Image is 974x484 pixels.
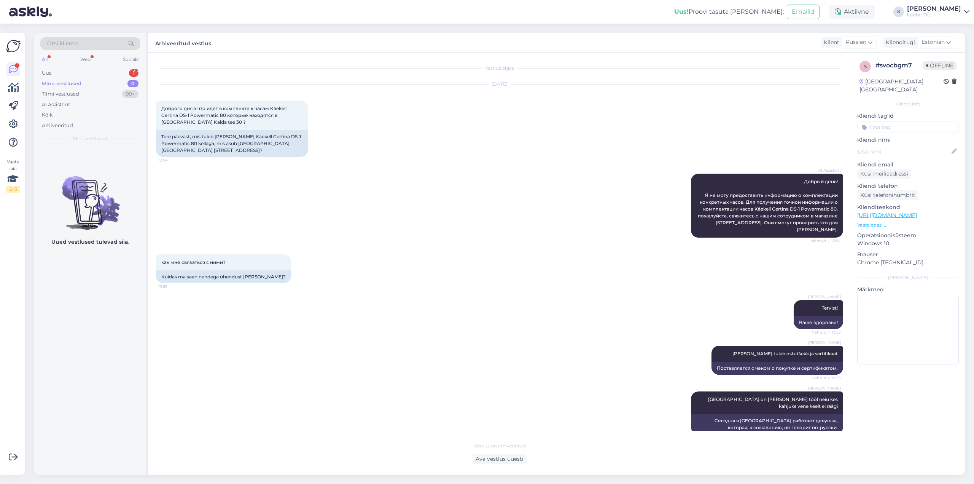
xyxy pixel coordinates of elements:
img: No chats [34,163,146,231]
div: [GEOGRAPHIC_DATA], [GEOGRAPHIC_DATA] [859,78,944,94]
span: [PERSON_NAME] [808,294,841,300]
div: Tiimi vestlused [42,90,79,98]
p: Kliendi telefon [857,182,959,190]
div: Kõik [42,111,53,119]
span: Vestlus on arhiveeritud [474,442,526,449]
p: Kliendi tag'id [857,112,959,120]
div: Поставляется с чеком о покупке и сертификатом. [711,362,843,375]
p: Klienditeekond [857,203,959,211]
span: Otsi kliente [47,40,78,48]
div: 1 [129,69,138,77]
p: Märkmed [857,286,959,294]
span: [PERSON_NAME] [808,340,841,345]
input: Lisa tag [857,121,959,133]
div: Arhiveeritud [42,122,73,129]
span: Nähtud ✓ 13:54 [811,238,841,244]
div: Сегодня в [GEOGRAPHIC_DATA] работает девушка, которая, к сожалению, не говорит по-русски. [691,414,843,434]
div: 99+ [122,90,138,98]
div: Ваше здоровье! [794,316,843,329]
div: Minu vestlused [42,80,81,88]
span: [PERSON_NAME] tuleb ostutšekk ja sertifikaat [732,351,838,356]
div: K [893,6,904,17]
span: Nähtud ✓ 13:55 [812,375,841,381]
div: Küsi telefoninumbrit [857,190,918,200]
span: как мне связаться с ними? [161,259,226,265]
div: Aktiivne [829,5,875,19]
div: Küsi meiliaadressi [857,169,911,179]
div: 2 / 3 [6,186,20,193]
span: Russian [846,38,866,46]
div: Uus [42,69,51,77]
div: Luutar OÜ [907,12,961,18]
div: Tere päevast, mis tuleb [PERSON_NAME] Käekell Certina DS-1 Powermatic 80 kellaga, mis asub [GEOGR... [156,130,308,157]
button: Emailid [787,5,820,19]
div: Kliendi info [857,101,959,107]
div: Ava vestlus uuesti [473,454,527,464]
a: [PERSON_NAME]Luutar OÜ [907,6,969,18]
div: [PERSON_NAME] [907,6,961,12]
p: Brauser [857,251,959,259]
div: All [40,54,49,64]
div: Kuidas ma saan nendega ühendust [PERSON_NAME]? [156,270,291,283]
div: 0 [127,80,138,88]
a: [URL][DOMAIN_NAME] [857,212,917,219]
b: Uus! [674,8,689,15]
p: Vaata edasi ... [857,222,959,228]
span: Minu vestlused [73,135,107,142]
p: Operatsioonisüsteem [857,232,959,240]
div: Vaata siia [6,158,20,193]
div: Klienditugi [883,38,915,46]
div: # svocbgm7 [875,61,923,70]
p: Chrome [TECHNICAL_ID] [857,259,959,267]
div: Proovi tasuta [PERSON_NAME]: [674,7,784,16]
span: AI Assistent [812,168,841,173]
div: Klient [821,38,839,46]
span: [GEOGRAPHIC_DATA] on [PERSON_NAME] tööl neiu kes kahjuks vene keelt ei räägi [708,396,839,409]
div: Socials [121,54,140,64]
p: Kliendi email [857,161,959,169]
span: [PERSON_NAME] [808,385,841,391]
span: Offline [923,61,956,70]
div: [DATE] [156,81,843,88]
span: 13:54 [158,157,187,163]
span: Tervist! [822,305,838,311]
span: s [864,64,867,69]
div: Vestlus algas [156,65,843,72]
input: Lisa nimi [858,147,950,156]
span: Nähtud ✓ 13:55 [812,329,841,335]
div: Web [79,54,92,64]
span: Estonian [921,38,945,46]
p: Kliendi nimi [857,136,959,144]
img: Askly Logo [6,39,21,53]
span: 13:55 [158,284,187,289]
div: [PERSON_NAME] [857,274,959,281]
label: Arhiveeritud vestlus [155,37,211,48]
p: Uued vestlused tulevad siia. [51,238,129,246]
div: AI Assistent [42,101,70,109]
p: Windows 10 [857,240,959,248]
span: Доброго дня,а что идёт в комплекте к часам Käekell Certina DS-1 Powermatic 80 которые находятся в... [161,105,288,125]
